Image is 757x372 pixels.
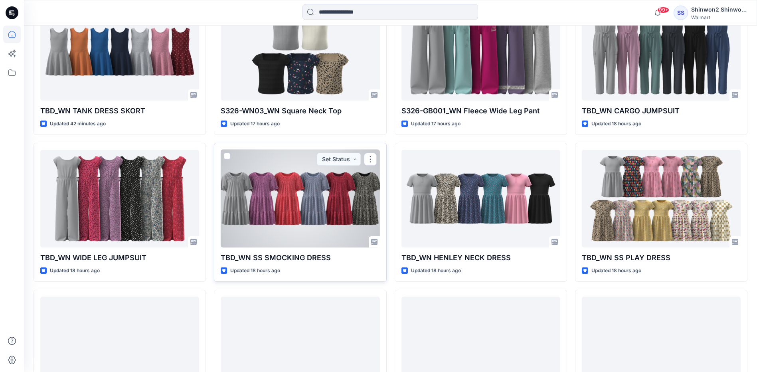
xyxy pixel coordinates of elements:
[221,3,379,101] a: S326-WN03_WN Square Neck Top
[591,120,641,128] p: Updated 18 hours ago
[230,267,280,275] p: Updated 18 hours ago
[582,252,741,263] p: TBD_WN SS PLAY DRESS
[40,150,199,247] a: TBD_WN WIDE LEG JUMPSUIT
[411,267,461,275] p: Updated 18 hours ago
[582,3,741,101] a: TBD_WN CARGO JUMPSUIT
[40,105,199,117] p: TBD_WN TANK DRESS SKORT
[230,120,280,128] p: Updated 17 hours ago
[401,150,560,247] a: TBD_WN HENLEY NECK DRESS
[221,150,379,247] a: TBD_WN SS SMOCKING DRESS
[591,267,641,275] p: Updated 18 hours ago
[582,150,741,247] a: TBD_WN SS PLAY DRESS
[50,120,106,128] p: Updated 42 minutes ago
[221,252,379,263] p: TBD_WN SS SMOCKING DRESS
[401,105,560,117] p: S326-GB001_WN Fleece Wide Leg Pant
[401,252,560,263] p: TBD_WN HENLEY NECK DRESS
[401,3,560,101] a: S326-GB001_WN Fleece Wide Leg Pant
[674,6,688,20] div: SS
[50,267,100,275] p: Updated 18 hours ago
[582,105,741,117] p: TBD_WN CARGO JUMPSUIT
[411,120,461,128] p: Updated 17 hours ago
[657,7,669,13] span: 99+
[691,5,747,14] div: Shinwon2 Shinwon2
[40,252,199,263] p: TBD_WN WIDE LEG JUMPSUIT
[691,14,747,20] div: Walmart
[221,105,379,117] p: S326-WN03_WN Square Neck Top
[40,3,199,101] a: TBD_WN TANK DRESS SKORT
